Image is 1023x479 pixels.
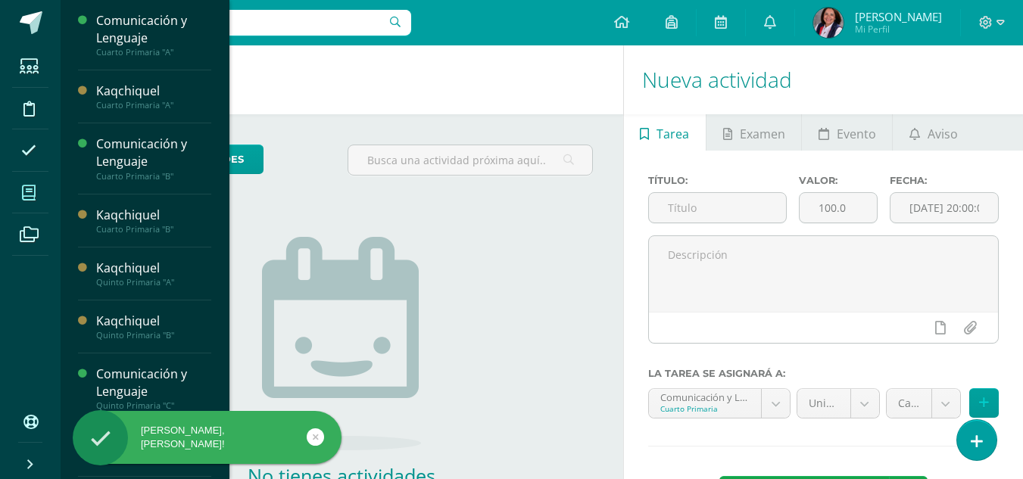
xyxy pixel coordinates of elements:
[800,193,877,222] input: Puntos máximos
[96,365,211,400] div: Comunicación y Lenguaje
[96,135,211,170] div: Comunicación y Lenguaje
[890,193,998,222] input: Fecha de entrega
[660,389,750,403] div: Comunicación y Lenguaje 'A'
[96,224,211,235] div: Cuarto Primaria "B"
[96,313,211,330] div: Kaqchiquel
[79,45,605,114] h1: Actividades
[96,260,211,277] div: Kaqchiquel
[657,116,689,152] span: Tarea
[96,365,211,411] a: Comunicación y LenguajeQuinto Primaria "C"
[96,12,211,58] a: Comunicación y LenguajeCuarto Primaria "A"
[96,100,211,110] div: Cuarto Primaria "A"
[96,207,211,235] a: KaqchiquelCuarto Primaria "B"
[660,403,750,414] div: Cuarto Primaria
[96,277,211,288] div: Quinto Primaria "A"
[96,47,211,58] div: Cuarto Primaria "A"
[96,171,211,182] div: Cuarto Primaria "B"
[893,114,974,151] a: Aviso
[96,12,211,47] div: Comunicación y Lenguaje
[740,116,785,152] span: Examen
[96,400,211,411] div: Quinto Primaria "C"
[799,175,878,186] label: Valor:
[649,193,787,222] input: Título
[649,389,790,418] a: Comunicación y Lenguaje 'A'Cuarto Primaria
[855,23,942,36] span: Mi Perfil
[837,116,876,152] span: Evento
[898,389,920,418] span: Caligrafía (5.0%)
[887,389,960,418] a: Caligrafía (5.0%)
[73,424,342,451] div: [PERSON_NAME], [PERSON_NAME]!
[797,389,879,418] a: Unidad 3
[802,114,892,151] a: Evento
[96,82,211,100] div: Kaqchiquel
[928,116,958,152] span: Aviso
[96,135,211,181] a: Comunicación y LenguajeCuarto Primaria "B"
[96,82,211,110] a: KaqchiquelCuarto Primaria "A"
[813,8,844,38] img: f462a79cdc2247d5a0d3055b91035c57.png
[96,330,211,341] div: Quinto Primaria "B"
[96,207,211,224] div: Kaqchiquel
[642,45,1005,114] h1: Nueva actividad
[809,389,839,418] span: Unidad 3
[648,368,999,379] label: La tarea se asignará a:
[70,10,411,36] input: Busca un usuario...
[855,9,942,24] span: [PERSON_NAME]
[96,260,211,288] a: KaqchiquelQuinto Primaria "A"
[706,114,801,151] a: Examen
[890,175,999,186] label: Fecha:
[648,175,788,186] label: Título:
[348,145,591,175] input: Busca una actividad próxima aquí...
[624,114,706,151] a: Tarea
[262,237,421,450] img: no_activities.png
[96,313,211,341] a: KaqchiquelQuinto Primaria "B"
